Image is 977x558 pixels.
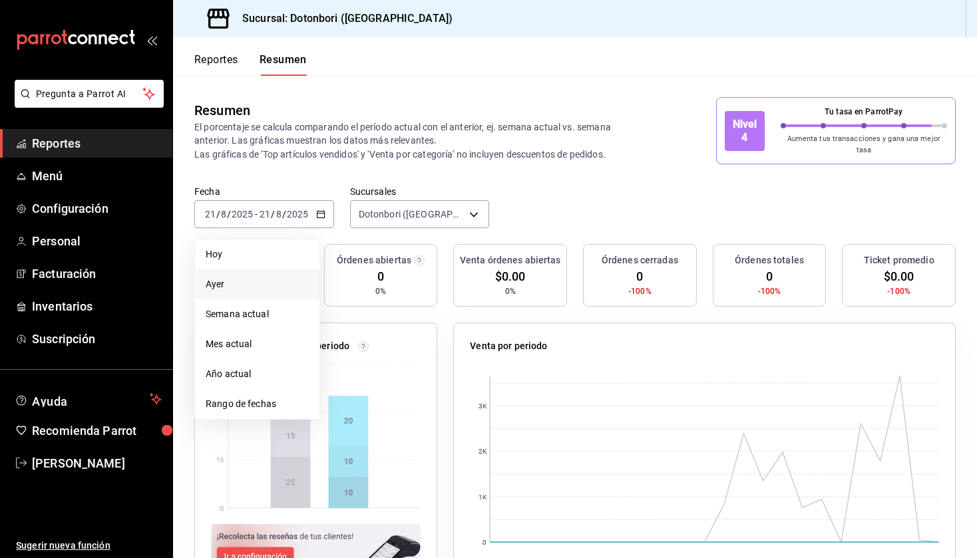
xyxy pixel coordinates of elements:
[350,187,490,196] label: Sucursales
[15,80,164,108] button: Pregunta a Parrot AI
[479,493,487,501] text: 1K
[194,53,307,76] div: navigation tabs
[227,209,231,219] span: /
[206,397,309,411] span: Rango de fechas
[206,367,309,381] span: Año actual
[864,253,934,267] h3: Ticket promedio
[231,209,254,219] input: ----
[479,402,487,410] text: 3K
[636,267,643,285] span: 0
[216,209,220,219] span: /
[206,337,309,351] span: Mes actual
[766,267,773,285] span: 0
[16,539,162,553] span: Sugerir nueva función
[884,267,914,285] span: $0.00
[194,53,238,76] button: Reportes
[232,11,453,27] h3: Sucursal: Dotonbori ([GEOGRAPHIC_DATA])
[146,35,157,45] button: open_drawer_menu
[271,209,275,219] span: /
[276,209,282,219] input: --
[259,209,271,219] input: --
[206,307,309,321] span: Semana actual
[602,253,678,267] h3: Órdenes cerradas
[282,209,286,219] span: /
[36,87,143,101] span: Pregunta a Parrot AI
[220,209,227,219] input: --
[32,330,162,348] span: Suscripción
[286,209,309,219] input: ----
[377,267,384,285] span: 0
[32,422,162,440] span: Recomienda Parrot
[735,253,804,267] h3: Órdenes totales
[32,134,162,152] span: Reportes
[32,265,162,283] span: Facturación
[758,285,781,297] span: -100%
[194,187,334,196] label: Fecha
[781,134,948,156] p: Aumenta tus transacciones y gana una mejor tasa
[628,285,652,297] span: -100%
[260,53,307,76] button: Resumen
[725,111,765,151] div: Nivel 4
[32,454,162,472] span: [PERSON_NAME]
[781,106,948,118] p: Tu tasa en ParrotPay
[206,277,309,291] span: Ayer
[32,200,162,217] span: Configuración
[255,209,258,219] span: -
[32,391,144,407] span: Ayuda
[9,96,164,110] a: Pregunta a Parrot AI
[337,253,411,267] h3: Órdenes abiertas
[204,209,216,219] input: --
[194,120,638,160] p: El porcentaje se calcula comparando el período actual con el anterior, ej. semana actual vs. sema...
[495,267,526,285] span: $0.00
[359,208,465,221] span: Dotonbori ([GEOGRAPHIC_DATA])
[483,539,487,546] text: 0
[470,339,547,353] p: Venta por periodo
[32,297,162,315] span: Inventarios
[194,100,250,120] div: Resumen
[887,285,910,297] span: -100%
[505,285,516,297] span: 0%
[375,285,386,297] span: 0%
[32,167,162,185] span: Menú
[32,232,162,250] span: Personal
[206,247,309,261] span: Hoy
[479,448,487,455] text: 2K
[460,253,561,267] h3: Venta órdenes abiertas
